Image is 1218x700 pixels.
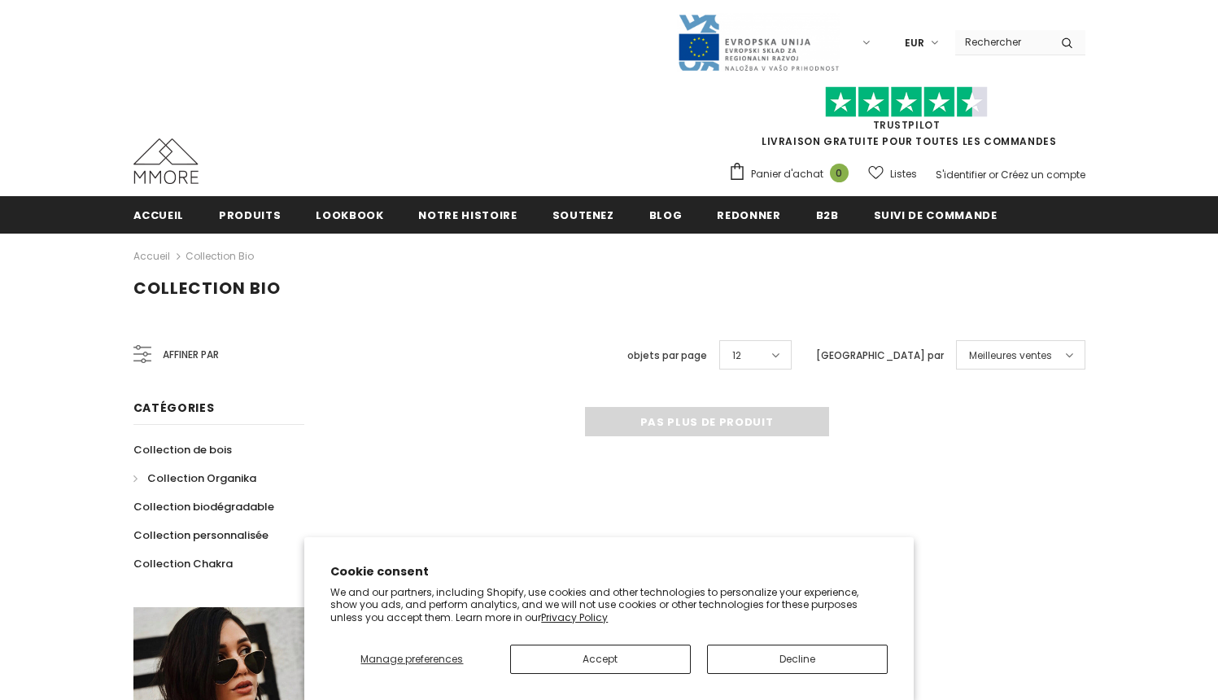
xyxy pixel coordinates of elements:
[219,196,281,233] a: Produits
[868,160,917,188] a: Listes
[360,652,463,666] span: Manage preferences
[830,164,849,182] span: 0
[133,196,185,233] a: Accueil
[969,348,1052,364] span: Meilleures ventes
[133,442,232,457] span: Collection de bois
[330,563,888,580] h2: Cookie consent
[316,196,383,233] a: Lookbook
[133,499,274,514] span: Collection biodégradable
[717,208,780,223] span: Redonner
[133,549,233,578] a: Collection Chakra
[552,208,614,223] span: soutenez
[707,645,888,674] button: Decline
[955,30,1049,54] input: Search Site
[816,196,839,233] a: B2B
[163,346,219,364] span: Affiner par
[728,94,1085,148] span: LIVRAISON GRATUITE POUR TOUTES LES COMMANDES
[677,35,840,49] a: Javni Razpis
[751,166,823,182] span: Panier d'achat
[133,138,199,184] img: Cas MMORE
[133,527,268,543] span: Collection personnalisée
[133,435,232,464] a: Collection de bois
[936,168,986,182] a: S'identifier
[874,196,998,233] a: Suivi de commande
[825,86,988,118] img: Faites confiance aux étoiles pilotes
[649,208,683,223] span: Blog
[186,249,254,263] a: Collection Bio
[552,196,614,233] a: soutenez
[1001,168,1085,182] a: Créez un compte
[541,610,608,624] a: Privacy Policy
[717,196,780,233] a: Redonner
[133,277,281,300] span: Collection Bio
[133,556,233,571] span: Collection Chakra
[133,492,274,521] a: Collection biodégradable
[418,208,517,223] span: Notre histoire
[627,348,707,364] label: objets par page
[330,586,888,624] p: We and our partners, including Shopify, use cookies and other technologies to personalize your ex...
[133,464,256,492] a: Collection Organika
[890,166,917,182] span: Listes
[133,208,185,223] span: Accueil
[418,196,517,233] a: Notre histoire
[219,208,281,223] span: Produits
[133,400,215,416] span: Catégories
[816,348,944,364] label: [GEOGRAPHIC_DATA] par
[316,208,383,223] span: Lookbook
[874,208,998,223] span: Suivi de commande
[147,470,256,486] span: Collection Organika
[816,208,839,223] span: B2B
[732,348,741,364] span: 12
[133,247,170,266] a: Accueil
[133,521,268,549] a: Collection personnalisée
[873,118,941,132] a: TrustPilot
[728,162,857,186] a: Panier d'achat 0
[330,645,493,674] button: Manage preferences
[649,196,683,233] a: Blog
[905,35,924,51] span: EUR
[677,13,840,72] img: Javni Razpis
[510,645,691,674] button: Accept
[989,168,998,182] span: or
